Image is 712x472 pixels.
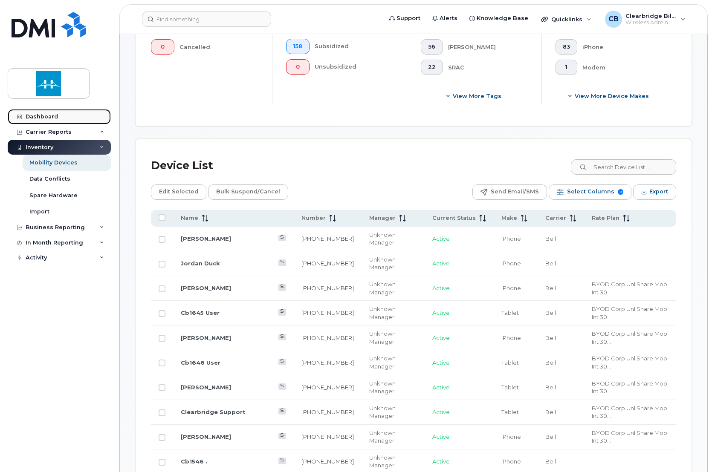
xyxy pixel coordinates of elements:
span: Bell [545,285,556,291]
a: [PHONE_NUMBER] [301,334,354,341]
button: 0 [286,59,310,75]
a: [PHONE_NUMBER] [301,433,354,440]
span: 9 [618,189,623,195]
span: Alerts [440,14,457,23]
span: Tablet [501,359,519,366]
input: Find something... [142,12,271,27]
a: View Last Bill [278,408,287,414]
span: Name [181,214,198,222]
a: [PERSON_NAME] [181,334,231,341]
span: Select Columns [567,185,614,198]
span: BYOD Corp Unl Share Mob Int 30D [592,281,667,296]
a: [PHONE_NUMBER] [301,458,354,465]
button: 56 [421,39,443,55]
div: Unknown Manager [369,429,417,445]
span: Active [432,334,450,341]
button: 1 [556,60,577,75]
a: View Last Bill [278,458,287,464]
span: 0 [293,63,302,70]
span: Tablet [501,409,519,415]
a: Jordan Duck [181,260,220,267]
div: Cancelled [179,39,259,55]
span: Bell [545,458,556,465]
a: View Last Bill [278,359,287,365]
a: Alerts [426,10,463,27]
a: Knowledge Base [463,10,534,27]
button: View More Device Makes [556,89,663,104]
span: Make [501,214,517,222]
a: [PERSON_NAME] [181,384,231,391]
div: iPhone [582,39,663,55]
span: Wireless Admin [625,19,677,26]
span: 83 [563,43,570,50]
div: Unknown Manager [369,330,417,345]
a: View Last Bill [278,383,287,390]
div: [PERSON_NAME] [448,39,528,55]
a: View Last Bill [278,433,287,439]
div: Clearbridge Billing [599,11,692,28]
button: Bulk Suspend/Cancel [208,184,288,200]
span: Bell [545,260,556,267]
a: Cb1546 . [181,458,207,465]
a: Cb1645 User [181,309,220,316]
span: BYOD Corp Unl Share Mob Int 30D [592,429,667,444]
div: Quicklinks [535,11,597,28]
span: Active [432,285,450,291]
button: View more tags [421,89,528,104]
span: iPhone [501,458,521,465]
span: View More Device Makes [575,92,649,100]
span: Tablet [501,309,519,316]
span: Bell [545,409,556,415]
span: Bell [545,309,556,316]
a: [PERSON_NAME] [181,433,231,440]
a: [PHONE_NUMBER] [301,285,354,291]
a: Cb1646 User [181,359,220,366]
span: BYOD Corp Unl Share Mob Int 30D [592,355,667,370]
button: Edit Selected [151,184,206,200]
span: Tablet [501,384,519,391]
span: 1 [563,64,570,71]
div: Unknown Manager [369,280,417,296]
span: Bell [545,235,556,242]
span: Clearbridge Billing [625,12,677,19]
button: 0 [151,39,174,55]
a: View Last Bill [278,235,287,241]
span: Bulk Suspend/Cancel [216,185,280,198]
div: Unknown Manager [369,404,417,420]
div: Subsidized [315,39,394,54]
span: Support [397,14,420,23]
span: 22 [428,64,436,71]
span: Active [432,260,450,267]
a: View Last Bill [278,259,287,266]
span: Active [432,384,450,391]
span: Bell [545,359,556,366]
span: iPhone [501,285,521,291]
span: BYOD Corp Unl Share Mob Int 30D [592,405,667,420]
a: [PHONE_NUMBER] [301,309,354,316]
a: Clearbridge Support [181,409,246,415]
span: Active [432,235,450,242]
span: Active [432,359,450,366]
span: Carrier [545,214,566,222]
span: Manager [369,214,396,222]
span: iPhone [501,334,521,341]
span: Edit Selected [159,185,198,198]
div: Unknown Manager [369,256,417,271]
span: BYOD Corp Unl Share Mob Int 30D [592,380,667,395]
a: [PHONE_NUMBER] [301,235,354,242]
div: Unknown Manager [369,231,417,247]
a: [PERSON_NAME] [181,285,231,291]
span: Current Status [432,214,476,222]
a: View Last Bill [278,309,287,315]
button: 158 [286,39,310,54]
span: 0 [158,43,167,50]
span: Rate Plan [592,214,619,222]
div: Unsubsidized [315,59,394,75]
a: [PHONE_NUMBER] [301,409,354,415]
span: Export [649,185,668,198]
a: [PHONE_NUMBER] [301,359,354,366]
span: Active [432,458,450,465]
div: Unknown Manager [369,305,417,321]
button: Select Columns 9 [549,184,631,200]
input: Search Device List ... [571,159,676,175]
